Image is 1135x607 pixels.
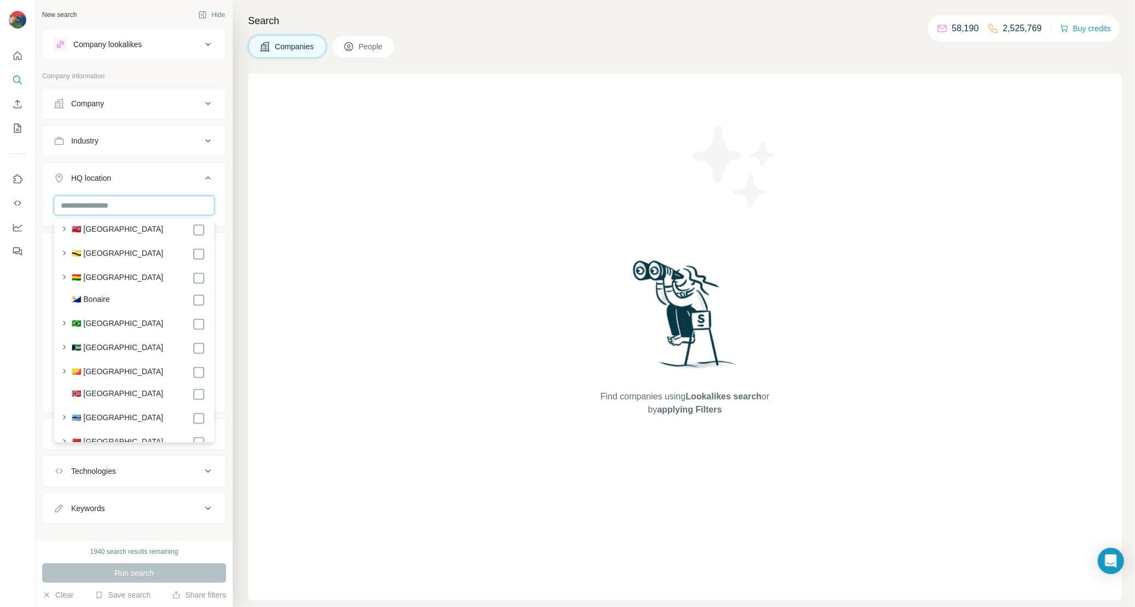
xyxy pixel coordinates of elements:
[43,128,226,154] button: Industry
[72,412,163,425] label: 🇧🇼 [GEOGRAPHIC_DATA]
[9,70,26,90] button: Search
[71,98,104,109] div: Company
[359,41,384,52] span: People
[248,13,1122,28] h4: Search
[90,547,178,557] div: 1940 search results remaining
[72,388,163,401] label: 🇧🇻 [GEOGRAPHIC_DATA]
[72,272,163,285] label: 🇧🇴 [GEOGRAPHIC_DATA]
[9,94,26,114] button: Enrich CSV
[43,235,226,266] button: Annual revenue ($)
[71,173,111,184] div: HQ location
[1098,548,1124,574] div: Open Intercom Messenger
[42,10,77,20] div: New search
[9,217,26,237] button: Dashboard
[43,31,226,58] button: Company lookalikes
[9,242,26,261] button: Feedback
[275,41,315,52] span: Companies
[72,294,110,307] label: 🇧🇶 Bonaire
[1060,21,1111,36] button: Buy credits
[72,318,163,331] label: 🇧🇷 [GEOGRAPHIC_DATA]
[72,366,163,379] label: 🇧🇹 [GEOGRAPHIC_DATA]
[72,436,163,449] label: 🇧🇾 [GEOGRAPHIC_DATA]
[72,224,163,237] label: 🇧🇲 [GEOGRAPHIC_DATA]
[43,495,226,522] button: Keywords
[657,405,722,414] span: applying Filters
[95,589,151,600] button: Save search
[1003,22,1042,35] p: 2,525,769
[597,390,773,416] span: Find companies using or by
[685,392,762,401] span: Lookalikes search
[43,421,226,447] button: Employees (size)
[9,46,26,66] button: Quick start
[72,248,163,261] label: 🇧🇳 [GEOGRAPHIC_DATA]
[9,169,26,189] button: Use Surfe on LinkedIn
[42,589,73,600] button: Clear
[43,165,226,196] button: HQ location
[43,458,226,484] button: Technologies
[9,118,26,138] button: My lists
[71,466,116,477] div: Technologies
[42,71,226,81] p: Company information
[628,257,742,380] img: Surfe Illustration - Woman searching with binoculars
[71,503,105,514] div: Keywords
[685,117,783,216] img: Surfe Illustration - Stars
[73,39,142,50] div: Company lookalikes
[72,342,163,355] label: 🇧🇸 [GEOGRAPHIC_DATA]
[172,589,226,600] button: Share filters
[71,135,99,146] div: Industry
[191,7,233,23] button: Hide
[9,11,26,28] img: Avatar
[9,193,26,213] button: Use Surfe API
[952,22,979,35] p: 58,190
[43,90,226,117] button: Company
